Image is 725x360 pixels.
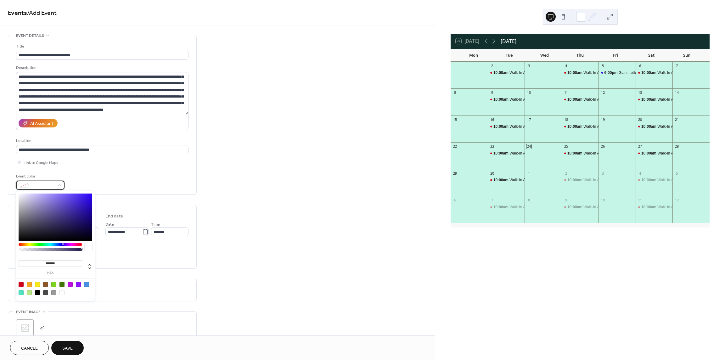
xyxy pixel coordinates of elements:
div: Walk-In Art Project Day [509,151,548,156]
div: 12 [600,90,605,95]
div: Walk-In Art Project Day [636,177,673,183]
div: 11 [638,198,642,202]
div: #9B9B9B [51,290,56,295]
span: 10:00am [641,205,657,210]
span: 10:00am [567,124,583,129]
span: 10:00am [493,205,509,210]
div: 17 [526,117,531,122]
div: 6 [452,198,457,202]
button: Cancel [10,341,49,355]
div: Giant Letter Resin Class [599,70,636,76]
div: 14 [674,90,679,95]
div: 2 [564,171,568,176]
div: 3 [600,171,605,176]
span: Time [151,221,160,228]
div: #D0021B [19,282,24,287]
span: 6:00pm [604,70,618,76]
div: Walk-In Art Project Day [657,70,696,76]
span: Date [105,221,114,228]
div: #7ED321 [51,282,56,287]
div: Event color [16,173,63,180]
div: 25 [564,144,568,149]
div: 30 [490,171,494,176]
div: #9013FE [76,282,81,287]
div: Walk-In Art Project Day [509,205,548,210]
div: Walk-In Art Project Day [488,124,525,129]
span: 10:00am [493,177,509,183]
div: 21 [674,117,679,122]
span: 10:00am [641,70,657,76]
div: ; [16,319,34,337]
div: #4A90E2 [84,282,89,287]
div: Walk-In Art Project Day [562,97,599,102]
span: Cancel [21,345,38,352]
div: Walk-In Art Project Day [583,97,622,102]
div: #F5A623 [27,282,32,287]
span: 10:00am [641,177,657,183]
div: 23 [490,144,494,149]
span: 10:00am [493,97,509,102]
div: #50E3C2 [19,290,24,295]
div: Sun [669,49,705,62]
div: Walk-In Art Project Day [488,151,525,156]
div: 8 [526,198,531,202]
div: Walk-In Art Project Day [488,70,525,76]
span: Event image [16,309,41,315]
div: 3 [526,64,531,68]
div: Walk-In Art Project Day [636,124,673,129]
div: #417505 [59,282,65,287]
div: AI Assistant [30,121,53,127]
div: 24 [526,144,531,149]
div: 8 [452,90,457,95]
div: 22 [452,144,457,149]
div: 5 [600,64,605,68]
span: 10:00am [641,97,657,102]
div: #FFFFFF [59,290,65,295]
span: 10:00am [641,151,657,156]
div: Walk-In Art Project Day [509,97,548,102]
div: Walk-In Art Project Day [636,70,673,76]
div: Walk-In Art Project Day [509,70,548,76]
div: Giant Letter Resin Class [619,70,660,76]
div: Walk-In Art Project Day [583,151,622,156]
div: [DATE] [501,37,516,45]
div: Walk-In Art Project Day [488,177,525,183]
div: Description [16,65,187,71]
div: #8B572A [43,282,48,287]
span: Link to Google Maps [24,160,58,166]
span: 10:00am [567,70,583,76]
div: End date [105,213,123,220]
div: 7 [674,64,679,68]
div: Walk-In Art Project Day [657,151,696,156]
div: #F8E71C [35,282,40,287]
div: 27 [638,144,642,149]
label: hex [19,271,82,275]
div: Fri [598,49,633,62]
div: Walk-In Art Project Day [657,124,696,129]
div: Sat [633,49,669,62]
div: Thu [562,49,598,62]
div: 1 [452,64,457,68]
div: 15 [452,117,457,122]
div: Walk-In Art Project Day [488,97,525,102]
div: Walk-In Art Project Day [657,177,696,183]
div: Walk-In Art Project Day [562,205,599,210]
div: Walk-In Art Project Day [583,124,622,129]
span: 10:00am [493,70,509,76]
div: Walk-In Art Project Day [509,124,548,129]
div: 10 [600,198,605,202]
button: AI Assistant [19,119,58,127]
div: Walk-In Art Project Day [562,124,599,129]
div: 1 [526,171,531,176]
div: 9 [564,198,568,202]
div: Walk-In Art Project Day [509,177,548,183]
div: Walk-In Art Project Day [636,97,673,102]
div: 10 [526,90,531,95]
div: Tue [491,49,527,62]
span: 10:00am [493,151,509,156]
div: #B8E986 [27,290,32,295]
span: 10:00am [641,124,657,129]
div: 19 [600,117,605,122]
span: Event details [16,32,44,39]
div: Walk-In Art Project Day [636,151,673,156]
